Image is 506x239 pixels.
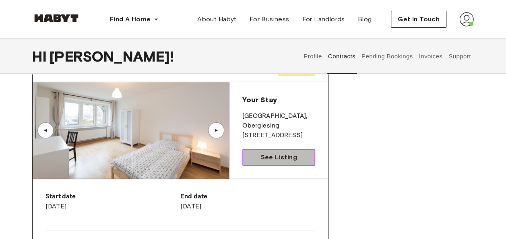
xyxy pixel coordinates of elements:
div: user profile tabs [301,39,474,74]
span: Your Stay [242,95,277,104]
img: Habyt [32,14,81,22]
span: For Landlords [302,14,345,24]
span: Find A Home [109,14,151,24]
div: [DATE] [45,192,180,211]
div: ▲ [41,128,50,133]
button: Invoices [418,39,443,74]
a: About Habyt [191,11,243,27]
button: Get in Touch [391,11,446,28]
a: For Landlords [295,11,351,27]
div: [DATE] [180,192,315,211]
button: Contracts [327,39,356,74]
span: [PERSON_NAME] ! [50,48,174,65]
a: For Business [243,11,296,27]
div: ▲ [212,128,220,133]
p: [GEOGRAPHIC_DATA] , Obergiesing [242,111,315,131]
span: For Business [250,14,289,24]
span: See Listing [260,152,297,162]
button: Profile [303,39,323,74]
p: [STREET_ADDRESS] [242,131,315,140]
img: avatar [459,12,474,27]
button: Find A Home [103,11,165,27]
p: End date [180,192,315,202]
a: See Listing [242,149,315,166]
a: Blog [351,11,378,27]
span: About Habyt [197,14,236,24]
p: Start date [45,192,180,202]
button: Support [447,39,472,74]
span: Hi [32,48,50,65]
button: Pending Bookings [360,39,414,74]
span: Get in Touch [398,14,440,24]
span: Blog [358,14,372,24]
img: Image of the room [33,82,229,179]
